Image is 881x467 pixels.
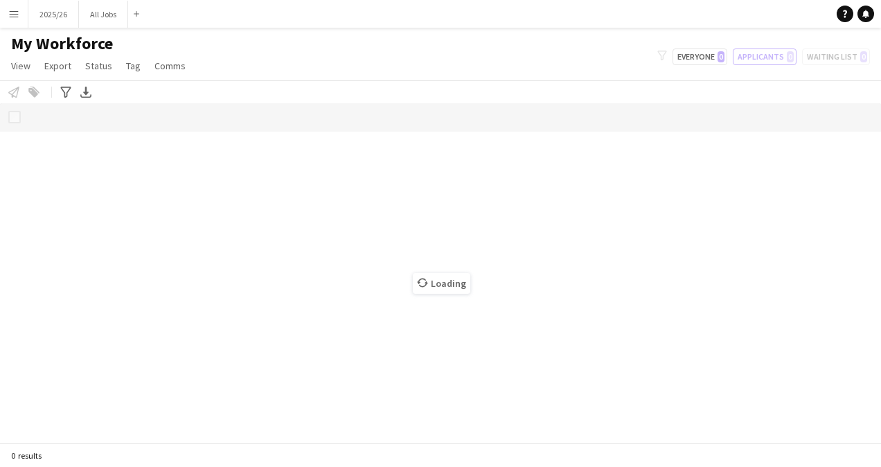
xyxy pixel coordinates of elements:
a: Export [39,57,77,75]
a: View [6,57,36,75]
span: Status [85,60,112,72]
span: 0 [718,51,724,62]
span: Export [44,60,71,72]
a: Comms [149,57,191,75]
app-action-btn: Advanced filters [57,84,74,100]
button: All Jobs [79,1,128,28]
button: Everyone0 [673,49,727,65]
span: Comms [154,60,186,72]
span: Loading [413,273,470,294]
a: Tag [121,57,146,75]
a: Status [80,57,118,75]
span: My Workforce [11,33,113,54]
span: View [11,60,30,72]
app-action-btn: Export XLSX [78,84,94,100]
span: Tag [126,60,141,72]
button: 2025/26 [28,1,79,28]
